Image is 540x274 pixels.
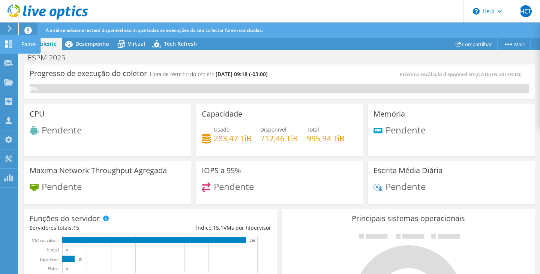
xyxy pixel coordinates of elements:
[450,38,498,50] a: Compartilhar
[30,166,167,175] h3: Maxima Network Throughput Agregada
[260,126,286,133] span: Disponível
[385,180,426,192] span: Pendente
[30,110,45,118] h3: CPU
[42,124,82,136] span: Pendente
[520,5,532,17] span: HCT
[78,258,82,261] text: 15
[400,71,525,78] span: Próximo recálculo disponível em
[250,239,255,243] text: 226
[216,70,267,78] span: [DATE] 09:18 (-03:00)
[373,110,405,118] h3: Memória
[46,27,263,33] span: A análise adicional estará disponível assim que todas as execuções do seu collector forem concluí...
[30,224,150,232] div: Servidores totais:
[46,247,59,253] text: Virtual
[31,238,58,243] text: VM convidada
[307,134,345,142] h4: 995,94 TiB
[214,134,252,142] h4: 283,47 TiB
[73,224,79,231] span: 15
[260,134,298,142] h4: 712,46 TiB
[373,166,442,175] h3: Escrita Média Diária
[40,257,59,262] text: Hipervisor
[288,214,529,223] h3: Principais sistemas operacionais
[497,38,531,50] a: Mais
[307,126,319,133] span: Total
[18,35,40,54] div: Painel
[128,40,145,47] span: Virtual
[48,266,58,271] tspan: Físico
[202,166,241,175] h3: IOPS a 95%
[202,110,242,118] h3: Capacidade
[75,40,109,47] span: Desempenho
[385,123,426,136] span: Pendente
[214,126,229,133] span: Usado
[66,248,68,252] text: 0
[150,70,267,78] h4: Hora de término do projeto:
[42,180,82,192] span: Pendente
[150,224,271,232] div: Índice: VMs por hipervisor
[24,54,77,62] h1: ESPM 2025
[473,8,480,15] svg: \n
[214,180,254,192] span: Pendente
[66,267,68,271] text: 0
[32,40,57,47] span: Ambiente
[213,224,223,231] span: 15.1
[164,40,197,47] span: Tech Refresh
[30,214,100,223] h3: Funções do servidor
[475,71,522,78] span: [DATE] 09:28 (-03:00)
